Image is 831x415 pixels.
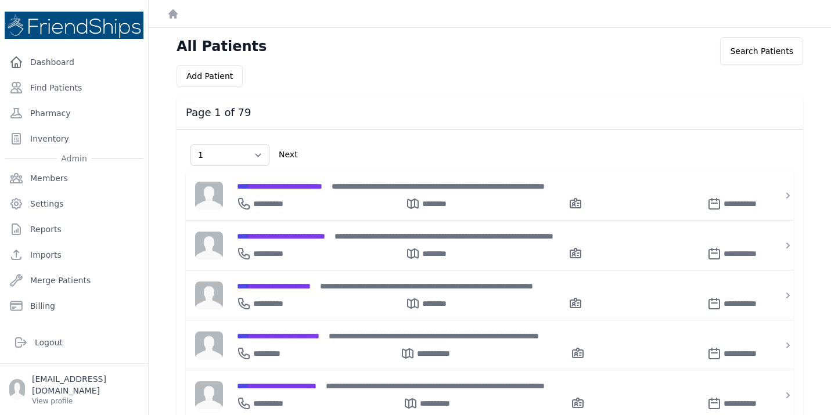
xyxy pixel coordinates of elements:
[195,232,223,259] img: person-242608b1a05df3501eefc295dc1bc67a.jpg
[56,153,92,164] span: Admin
[177,65,243,87] button: Add Patient
[5,218,143,241] a: Reports
[32,373,139,396] p: [EMAIL_ADDRESS][DOMAIN_NAME]
[720,37,803,65] div: Search Patients
[274,139,303,171] div: Next
[5,243,143,266] a: Imports
[5,294,143,317] a: Billing
[5,76,143,99] a: Find Patients
[9,331,139,354] a: Logout
[5,102,143,125] a: Pharmacy
[195,331,223,359] img: person-242608b1a05df3501eefc295dc1bc67a.jpg
[177,37,267,56] h1: All Patients
[195,182,223,210] img: person-242608b1a05df3501eefc295dc1bc67a.jpg
[5,192,143,215] a: Settings
[195,282,223,309] img: person-242608b1a05df3501eefc295dc1bc67a.jpg
[186,106,794,120] h3: Page 1 of 79
[5,320,143,343] a: Organizations
[5,167,143,190] a: Members
[5,127,143,150] a: Inventory
[5,50,143,74] a: Dashboard
[5,269,143,292] a: Merge Patients
[9,373,139,406] a: [EMAIL_ADDRESS][DOMAIN_NAME] View profile
[5,12,143,39] img: Medical Missions EMR
[195,381,223,409] img: person-242608b1a05df3501eefc295dc1bc67a.jpg
[32,396,139,406] p: View profile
